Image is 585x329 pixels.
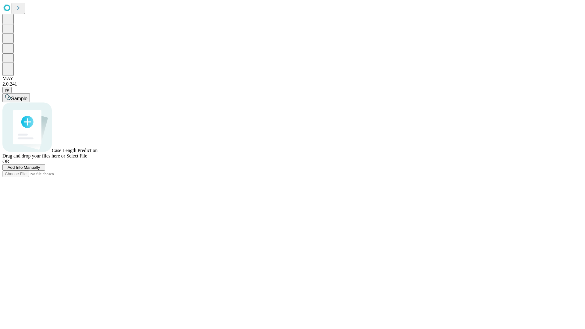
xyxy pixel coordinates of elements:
span: @ [5,88,9,92]
span: Add Info Manually [8,165,40,170]
button: @ [2,87,12,93]
div: 2.0.241 [2,81,583,87]
span: Case Length Prediction [52,148,97,153]
span: Select File [66,153,87,158]
button: Add Info Manually [2,164,45,171]
button: Sample [2,93,30,102]
span: OR [2,159,9,164]
span: Drag and drop your files here or [2,153,65,158]
div: MAY [2,76,583,81]
span: Sample [11,96,27,101]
